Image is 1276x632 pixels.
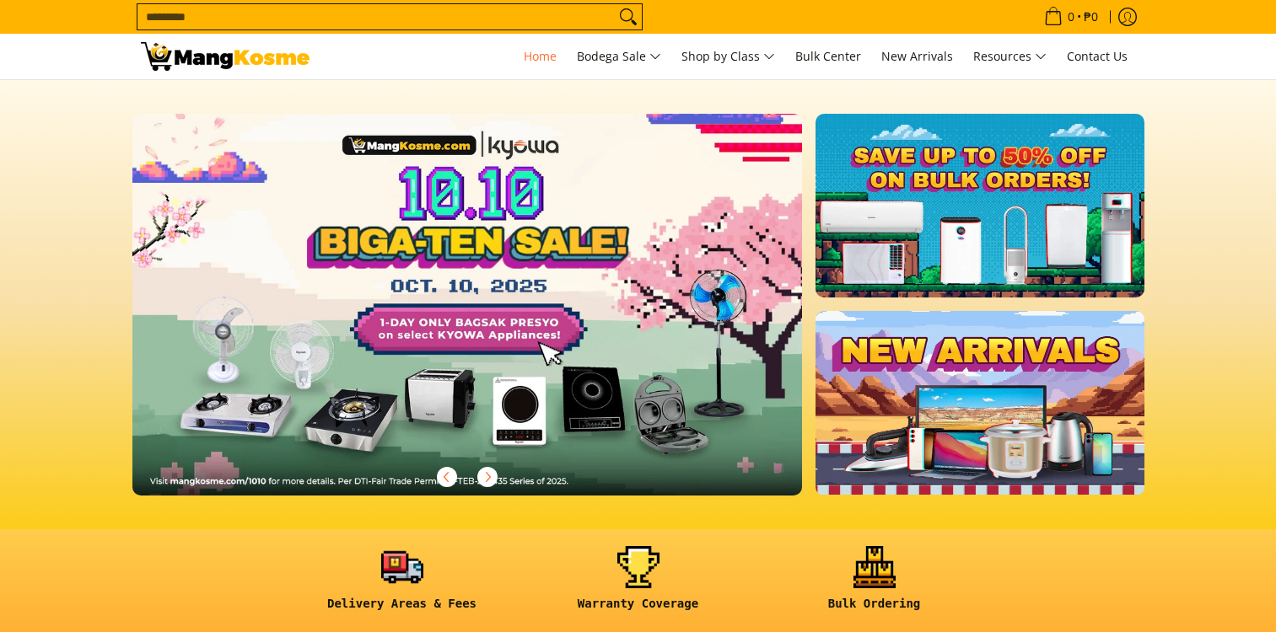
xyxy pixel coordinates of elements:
a: Bulk Center [787,34,870,79]
span: Home [524,48,557,64]
a: Shop by Class [673,34,783,79]
a: New Arrivals [873,34,961,79]
a: <h6><strong>Warranty Coverage</strong></h6> [529,546,748,624]
a: Resources [965,34,1055,79]
span: ₱0 [1081,11,1101,23]
span: Bulk Center [795,48,861,64]
button: Previous [428,458,466,495]
a: <h6><strong>Delivery Areas & Fees</strong></h6> [293,546,512,624]
span: Resources [973,46,1047,67]
span: Contact Us [1067,48,1128,64]
nav: Main Menu [326,34,1136,79]
button: Next [469,458,506,495]
span: • [1039,8,1103,26]
a: <h6><strong>Bulk Ordering</strong></h6> [765,546,984,624]
a: More [132,114,857,522]
a: Contact Us [1058,34,1136,79]
span: Bodega Sale [577,46,661,67]
button: Search [615,4,642,29]
span: Shop by Class [681,46,775,67]
span: New Arrivals [881,48,953,64]
a: Bodega Sale [568,34,670,79]
span: 0 [1065,11,1077,23]
a: Home [515,34,565,79]
img: Mang Kosme: Your Home Appliances Warehouse Sale Partner! [141,42,310,71]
